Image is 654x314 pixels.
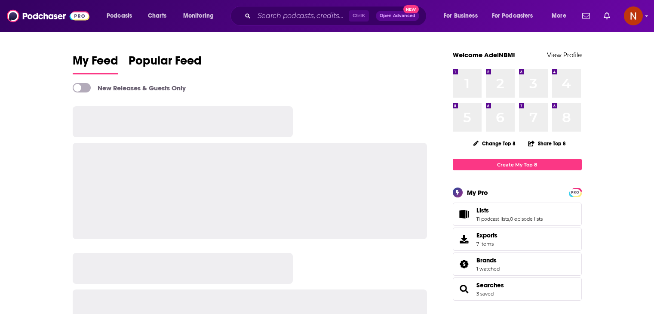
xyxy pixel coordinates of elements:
[403,5,419,13] span: New
[107,10,132,22] span: Podcasts
[177,9,225,23] button: open menu
[570,189,580,195] a: PRO
[453,51,515,59] a: Welcome AdelNBM!
[476,206,489,214] span: Lists
[467,188,488,197] div: My Pro
[456,233,473,245] span: Exports
[570,189,580,196] span: PRO
[7,8,89,24] img: Podchaser - Follow, Share and Rate Podcasts
[600,9,614,23] a: Show notifications dropdown
[547,51,582,59] a: View Profile
[476,216,509,222] a: 11 podcast lists
[453,203,582,226] span: Lists
[546,9,577,23] button: open menu
[486,9,546,23] button: open menu
[476,231,497,239] span: Exports
[456,258,473,270] a: Brands
[624,6,643,25] button: Show profile menu
[129,53,202,73] span: Popular Feed
[476,291,494,297] a: 3 saved
[456,283,473,295] a: Searches
[254,9,349,23] input: Search podcasts, credits, & more...
[349,10,369,22] span: Ctrl K
[552,10,566,22] span: More
[376,11,419,21] button: Open AdvancedNew
[438,9,488,23] button: open menu
[453,228,582,251] a: Exports
[510,216,543,222] a: 0 episode lists
[148,10,166,22] span: Charts
[73,53,118,74] a: My Feed
[509,216,510,222] span: ,
[380,14,415,18] span: Open Advanced
[101,9,143,23] button: open menu
[476,281,504,289] a: Searches
[129,53,202,74] a: Popular Feed
[579,9,593,23] a: Show notifications dropdown
[624,6,643,25] img: User Profile
[476,266,500,272] a: 1 watched
[476,206,543,214] a: Lists
[476,256,497,264] span: Brands
[142,9,172,23] a: Charts
[476,256,500,264] a: Brands
[453,252,582,276] span: Brands
[73,53,118,73] span: My Feed
[476,241,497,247] span: 7 items
[468,138,521,149] button: Change Top 8
[456,208,473,220] a: Lists
[444,10,478,22] span: For Business
[624,6,643,25] span: Logged in as AdelNBM
[528,135,566,152] button: Share Top 8
[453,159,582,170] a: Create My Top 8
[453,277,582,301] span: Searches
[183,10,214,22] span: Monitoring
[73,83,186,92] a: New Releases & Guests Only
[239,6,435,26] div: Search podcasts, credits, & more...
[492,10,533,22] span: For Podcasters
